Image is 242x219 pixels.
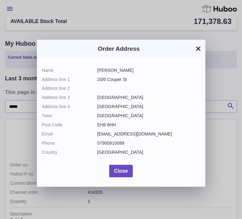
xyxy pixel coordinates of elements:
[114,168,128,174] span: Close
[42,131,97,137] dt: Email
[195,45,202,52] button: ×
[42,67,97,73] dt: Name
[42,140,97,146] dt: Phone
[42,45,196,53] h3: Order Address
[97,113,200,119] dd: [GEOGRAPHIC_DATA]
[42,95,97,101] dt: Address line 3
[97,77,200,83] dd: 20/6 Couper St
[97,67,200,73] dd: [PERSON_NAME]
[97,122,200,128] dd: EH6 6HH
[42,149,97,155] dt: Country
[97,104,200,110] dd: [GEOGRAPHIC_DATA]
[42,113,97,119] dt: Town
[97,140,200,146] dd: 07900910099
[42,77,97,83] dt: Address line 1
[109,165,133,178] button: Close
[42,104,97,110] dt: Address line 4
[97,131,200,137] dd: [EMAIL_ADDRESS][DOMAIN_NAME]
[97,149,200,155] dd: [GEOGRAPHIC_DATA]
[42,85,97,91] dt: Address line 2
[97,95,200,101] dd: [GEOGRAPHIC_DATA]
[42,122,97,128] dt: Post Code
